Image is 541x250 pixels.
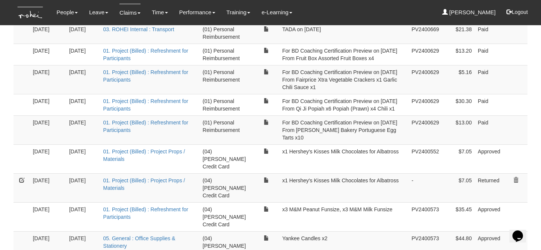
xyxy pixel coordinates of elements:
[103,206,188,220] a: 01. Project (Billed) : Refreshment for Participants
[442,115,475,144] td: $13.00
[30,94,66,115] td: [DATE]
[279,65,408,94] td: For BD Coaching Certification Preview on [DATE] From Fairprice Xtra Vegetable Crackers x1 Garlic ...
[442,144,475,173] td: $7.05
[103,98,188,112] a: 01. Project (Billed) : Refreshment for Participants
[475,115,505,144] td: Paid
[103,120,188,133] a: 01. Project (Billed) : Refreshment for Participants
[199,144,253,173] td: (04) [PERSON_NAME] Credit Card
[199,94,253,115] td: (01) Personal Reimbursement
[408,22,442,44] td: PV2400669
[408,202,442,231] td: PV2400573
[30,65,66,94] td: [DATE]
[89,4,108,21] a: Leave
[66,202,100,231] td: [DATE]
[103,177,185,191] a: 01. Project (Billed) : Project Props / Materials
[30,144,66,173] td: [DATE]
[261,4,292,21] a: e-Learning
[279,22,408,44] td: TADA on [DATE]
[103,26,174,32] a: 03. ROHEI Internal : Transport
[442,94,475,115] td: $30.30
[30,202,66,231] td: [DATE]
[442,22,475,44] td: $21.38
[103,148,185,162] a: 01. Project (Billed) : Project Props / Materials
[442,173,475,202] td: $7.05
[66,22,100,44] td: [DATE]
[30,115,66,144] td: [DATE]
[501,3,533,21] button: Logout
[199,22,253,44] td: (01) Personal Reimbursement
[179,4,215,21] a: Performance
[279,44,408,65] td: For BD Coaching Certification Preview on [DATE] From Fruit Box Assorted Fruit Boxes x4
[279,94,408,115] td: For BD Coaching Certification Preview on [DATE] From Qi Ji Popiah x6 Popiah (Prawn) x4 Chili x1
[408,44,442,65] td: PV2400629
[279,202,408,231] td: x3 M&M Peanut Funsize, x3 M&M Milk Funsize
[199,44,253,65] td: (01) Personal Reimbursement
[475,144,505,173] td: Approved
[30,22,66,44] td: [DATE]
[199,115,253,144] td: (01) Personal Reimbursement
[408,144,442,173] td: PV2400552
[279,173,408,202] td: x1 Hershey's Kisses Milk Chocolates for Albatross
[408,115,442,144] td: PV2400629
[442,202,475,231] td: $35.45
[408,173,442,202] td: -
[199,202,253,231] td: (04) [PERSON_NAME] Credit Card
[475,44,505,65] td: Paid
[442,44,475,65] td: $13.20
[227,4,251,21] a: Training
[66,173,100,202] td: [DATE]
[30,173,66,202] td: [DATE]
[66,94,100,115] td: [DATE]
[66,144,100,173] td: [DATE]
[408,94,442,115] td: PV2400629
[103,69,188,83] a: 01. Project (Billed) : Refreshment for Participants
[509,220,533,242] iframe: chat widget
[279,144,408,173] td: x1 Hershey's Kisses Milk Chocolates for Albatross
[475,65,505,94] td: Paid
[152,4,168,21] a: Time
[279,115,408,144] td: For BD Coaching Certification Preview on [DATE] From [PERSON_NAME] Bakery Portuguese Egg Tarts x10
[475,22,505,44] td: Paid
[56,4,78,21] a: People
[475,202,505,231] td: Approved
[199,65,253,94] td: (01) Personal Reimbursement
[475,94,505,115] td: Paid
[66,44,100,65] td: [DATE]
[103,48,188,61] a: 01. Project (Billed) : Refreshment for Participants
[408,65,442,94] td: PV2400629
[66,65,100,94] td: [DATE]
[66,115,100,144] td: [DATE]
[442,65,475,94] td: $5.16
[103,235,175,249] a: 05. General : Office Supplies & Stationery
[475,173,505,202] td: Returned
[119,4,141,21] a: Claims
[30,44,66,65] td: [DATE]
[199,173,253,202] td: (04) [PERSON_NAME] Credit Card
[442,4,496,21] a: [PERSON_NAME]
